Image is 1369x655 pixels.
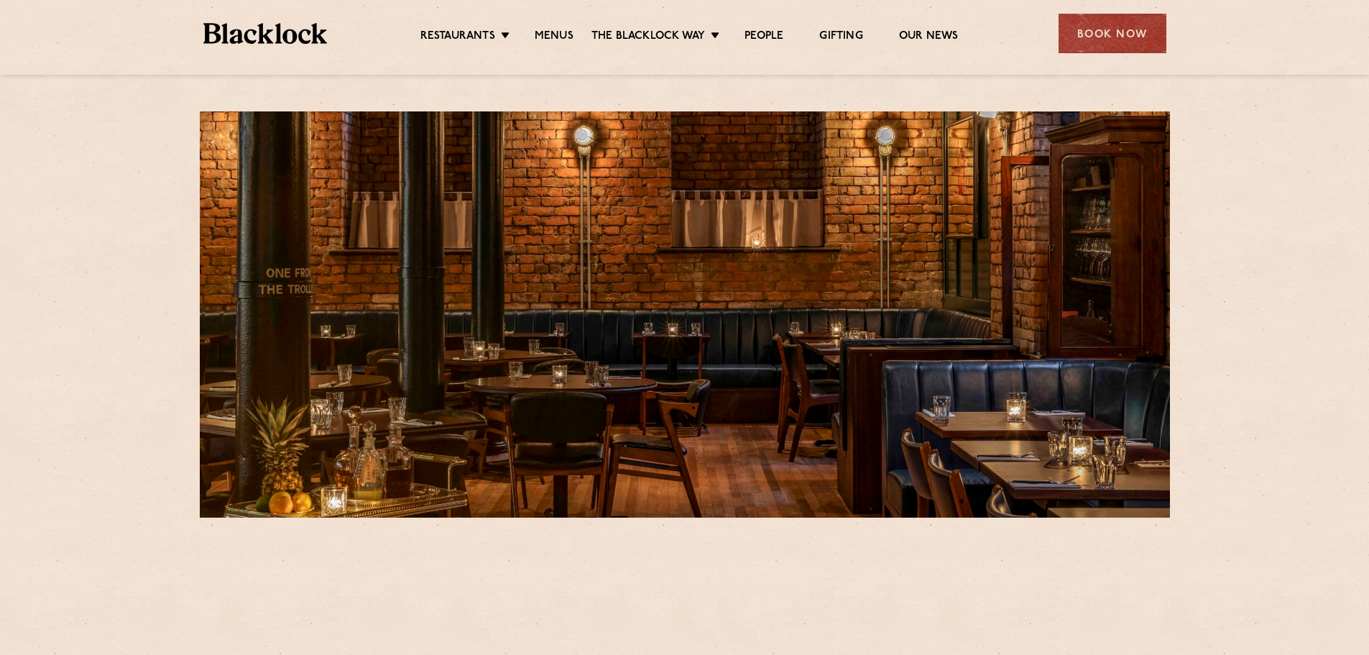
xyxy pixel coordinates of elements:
a: Gifting [819,29,862,45]
img: BL_Textured_Logo-footer-cropped.svg [203,23,328,44]
a: Menus [535,29,573,45]
a: Our News [899,29,959,45]
a: The Blacklock Way [591,29,705,45]
a: Restaurants [420,29,495,45]
a: People [745,29,783,45]
div: Book Now [1059,14,1166,53]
